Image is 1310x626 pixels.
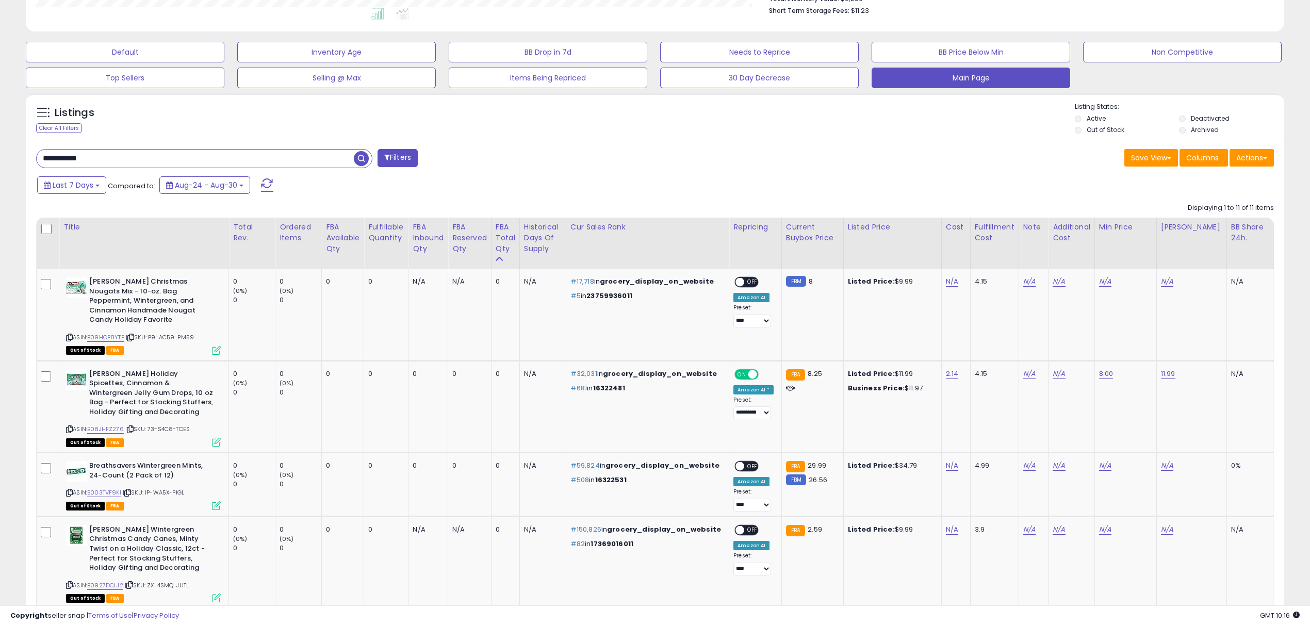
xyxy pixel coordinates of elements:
[66,369,87,390] img: 412Ft5wzaxL._SL40_.jpg
[233,295,275,305] div: 0
[570,539,721,549] p: in
[413,277,440,286] div: N/A
[66,438,105,447] span: All listings that are currently out of stock and unavailable for purchase on Amazon
[280,543,321,553] div: 0
[570,222,725,233] div: Cur Sales Rank
[1191,125,1219,134] label: Archived
[159,176,250,194] button: Aug-24 - Aug-30
[733,222,777,233] div: Repricing
[106,346,124,355] span: FBA
[1099,524,1111,535] a: N/A
[449,42,647,62] button: BB Drop in 7d
[786,276,806,287] small: FBM
[1099,369,1113,379] a: 8.00
[233,461,275,470] div: 0
[1161,369,1175,379] a: 11.99
[378,149,418,167] button: Filters
[848,524,895,534] b: Listed Price:
[1023,222,1044,233] div: Note
[733,488,774,512] div: Preset:
[570,276,594,286] span: #17,718
[786,474,806,485] small: FBM
[1023,276,1036,287] a: N/A
[524,461,558,470] div: N/A
[603,369,717,378] span: grocery_display_on_website
[1230,149,1274,167] button: Actions
[66,461,87,482] img: 418r6DoX4PL._SL40_.jpg
[570,460,600,470] span: #59,824
[233,222,271,243] div: Total Rev.
[66,369,221,446] div: ASIN:
[570,525,721,534] p: in
[233,388,275,397] div: 0
[452,277,483,286] div: N/A
[1099,222,1152,233] div: Min Price
[1053,276,1065,287] a: N/A
[280,461,321,470] div: 0
[570,475,589,485] span: #508
[733,385,774,394] div: Amazon AI *
[106,438,124,447] span: FBA
[280,471,294,479] small: (0%)
[496,222,515,254] div: FBA Total Qty
[524,525,558,534] div: N/A
[413,461,440,470] div: 0
[570,461,721,470] p: in
[524,222,562,254] div: Historical Days Of Supply
[524,369,558,378] div: N/A
[233,287,248,295] small: (0%)
[1023,369,1036,379] a: N/A
[452,369,483,378] div: 0
[413,222,444,254] div: FBA inbound Qty
[237,42,436,62] button: Inventory Age
[1161,460,1173,471] a: N/A
[496,277,512,286] div: 0
[1124,149,1178,167] button: Save View
[570,369,597,378] span: #32,031
[66,525,87,546] img: 416a7xJOnJL._SL40_.jpg
[1099,460,1111,471] a: N/A
[326,369,356,378] div: 0
[735,370,748,378] span: ON
[1161,222,1222,233] div: [PERSON_NAME]
[733,397,774,420] div: Preset:
[87,425,124,434] a: B08JHFZ276
[280,525,321,534] div: 0
[233,379,248,387] small: (0%)
[233,471,248,479] small: (0%)
[452,461,483,470] div: 0
[593,383,625,393] span: 16322481
[586,291,632,301] span: 23759936011
[975,369,1011,378] div: 4.15
[786,461,805,472] small: FBA
[946,524,958,535] a: N/A
[233,543,275,553] div: 0
[570,539,585,549] span: #82
[326,222,359,254] div: FBA Available Qty
[413,525,440,534] div: N/A
[733,552,774,575] div: Preset:
[1231,461,1265,470] div: 0%
[809,475,827,485] span: 26.56
[326,525,356,534] div: 0
[848,461,934,470] div: $34.79
[570,383,587,393] span: #681
[125,581,189,589] span: | SKU: ZX-4SMQ-JUTL
[660,42,859,62] button: Needs to Reprice
[848,222,937,233] div: Listed Price
[1053,369,1065,379] a: N/A
[975,461,1011,470] div: 4.99
[570,475,721,485] p: in
[106,502,124,510] span: FBA
[368,461,400,470] div: 0
[452,222,487,254] div: FBA Reserved Qty
[326,461,356,470] div: 0
[1087,125,1124,134] label: Out of Stock
[1188,203,1274,213] div: Displaying 1 to 11 of 11 items
[1231,222,1269,243] div: BB Share 24h.
[87,581,123,590] a: B0927DCLJ2
[26,68,224,88] button: Top Sellers
[26,42,224,62] button: Default
[53,180,93,190] span: Last 7 Days
[1023,524,1036,535] a: N/A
